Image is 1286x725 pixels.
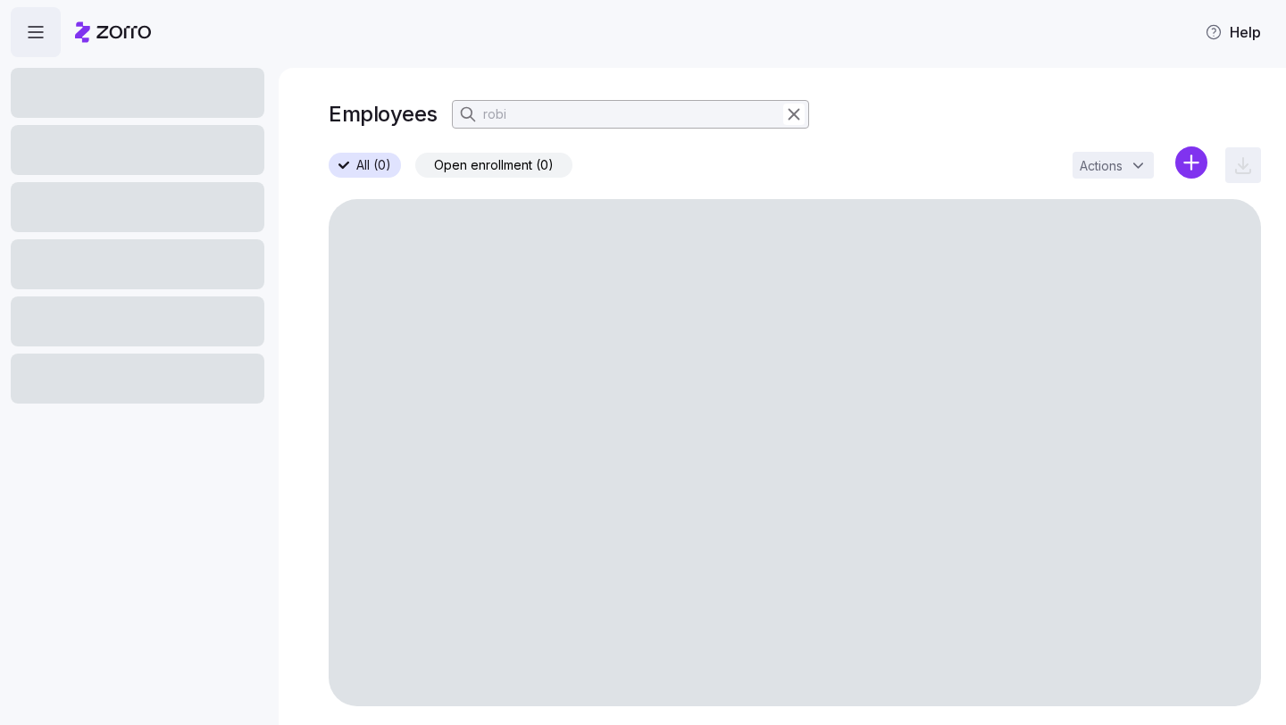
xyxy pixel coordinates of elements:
[356,154,391,177] span: All (0)
[1190,14,1275,50] button: Help
[1205,21,1261,43] span: Help
[434,154,554,177] span: Open enrollment (0)
[1080,160,1123,172] span: Actions
[1073,152,1154,179] button: Actions
[452,100,809,129] input: Search Employees
[329,100,438,128] h1: Employees
[1175,146,1207,179] svg: add icon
